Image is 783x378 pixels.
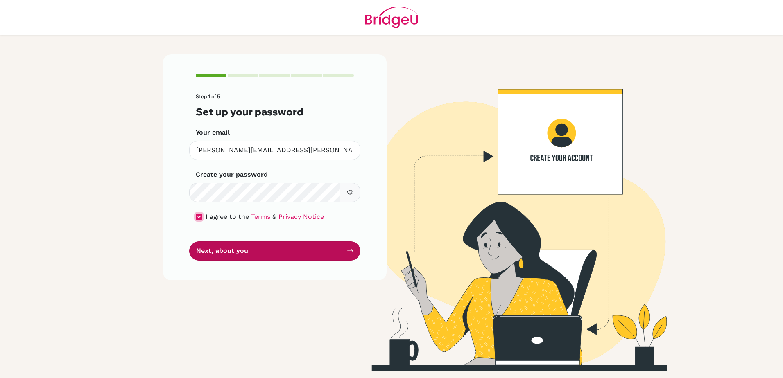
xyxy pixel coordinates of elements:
[196,128,230,137] label: Your email
[275,54,742,371] img: Create your account
[196,93,220,99] span: Step 1 of 5
[278,213,324,220] a: Privacy Notice
[251,213,270,220] a: Terms
[196,106,354,118] h3: Set up your password
[189,141,360,160] input: Insert your email*
[206,213,249,220] span: I agree to the
[189,241,360,261] button: Next, about you
[196,170,268,180] label: Create your password
[272,213,276,220] span: &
